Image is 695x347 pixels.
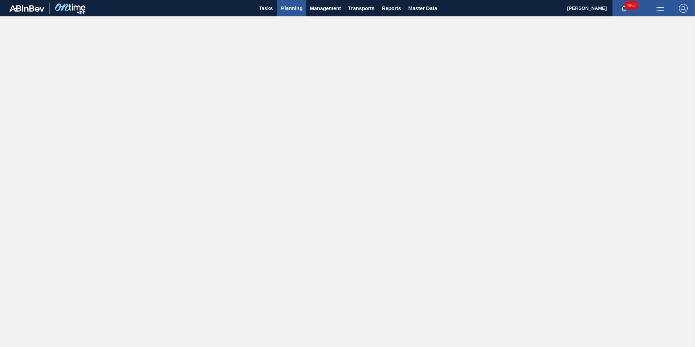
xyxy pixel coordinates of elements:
img: TNhmsLtSVTkK8tSr43FrP2fwEKptu5GPRR3wAAAABJRU5ErkJggg== [9,5,44,12]
span: Master Data [408,4,437,13]
img: userActions [656,4,664,13]
button: Notifications [612,3,636,13]
span: Transports [348,4,374,13]
span: 4867 [625,1,638,9]
span: Tasks [258,4,274,13]
span: Planning [281,4,302,13]
span: Management [310,4,341,13]
img: Logout [679,4,688,13]
span: Reports [382,4,401,13]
